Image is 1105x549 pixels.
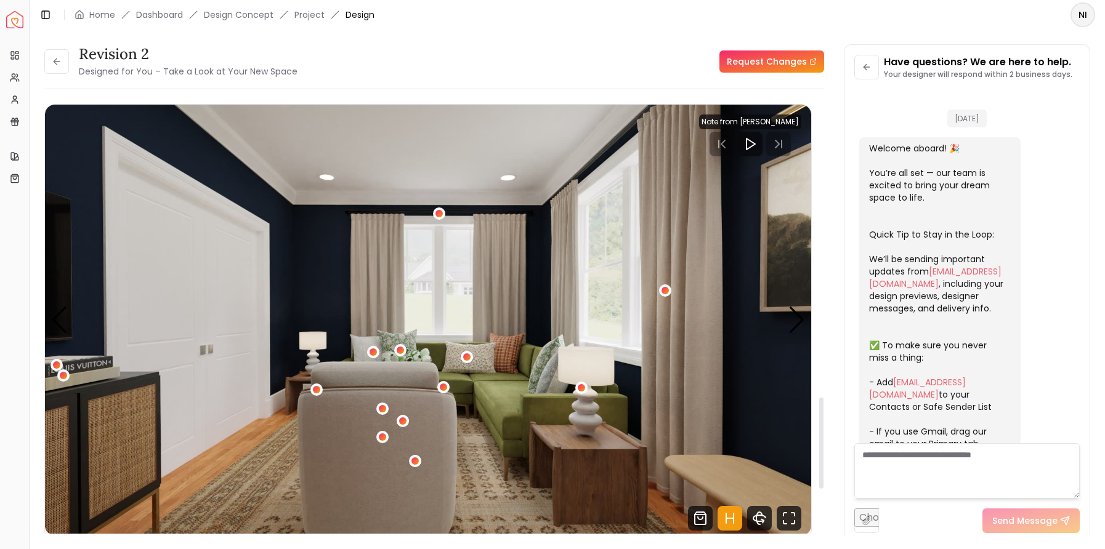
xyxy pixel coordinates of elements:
a: [EMAIL_ADDRESS][DOMAIN_NAME] [869,376,966,401]
a: Project [294,9,325,21]
nav: breadcrumb [75,9,374,21]
a: Spacejoy [6,11,23,28]
svg: Hotspots Toggle [718,506,742,531]
svg: Shop Products from this design [688,506,713,531]
li: Design Concept [204,9,273,21]
div: Next slide [788,307,805,334]
div: Carousel [45,105,811,535]
svg: 360 View [747,506,772,531]
p: Your designer will respond within 2 business days. [884,70,1072,79]
h3: Revision 2 [79,44,297,64]
img: Spacejoy Logo [6,11,23,28]
a: Dashboard [136,9,183,21]
div: Note from [PERSON_NAME] [699,114,801,129]
button: NI [1071,2,1095,27]
svg: Fullscreen [777,506,801,531]
div: 1 / 4 [45,105,811,535]
p: Have questions? We are here to help. [884,55,1072,70]
a: Home [89,9,115,21]
img: Design Render 1 [45,105,811,535]
a: [EMAIL_ADDRESS][DOMAIN_NAME] [869,265,1002,290]
span: NI [1072,4,1094,26]
small: Designed for You – Take a Look at Your New Space [79,65,297,78]
span: [DATE] [947,110,987,127]
span: Design [346,9,374,21]
div: Previous slide [51,307,68,334]
svg: Play [743,137,758,151]
a: Request Changes [719,50,824,73]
